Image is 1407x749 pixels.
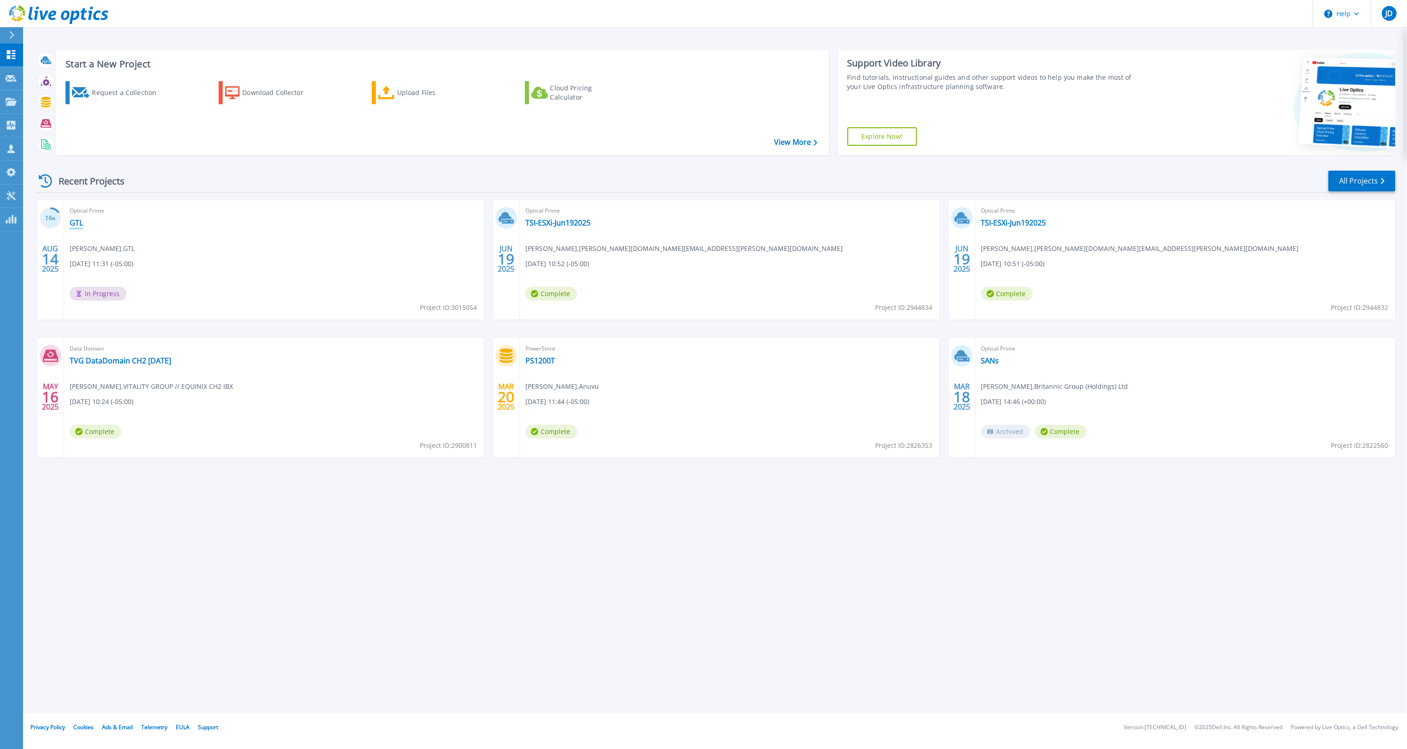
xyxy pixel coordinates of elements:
span: 16 [42,393,59,401]
div: JUN 2025 [953,242,971,276]
div: Request a Collection [92,83,166,102]
span: Project ID: 2944832 [1331,303,1389,313]
a: View More [774,138,817,147]
span: [PERSON_NAME] , Britannic Group (Holdings) Ltd [981,381,1128,392]
div: MAY 2025 [42,380,59,414]
span: Project ID: 3015054 [420,303,477,313]
li: © 2025 Dell Inc. All Rights Reserved [1195,725,1283,731]
span: [PERSON_NAME] , VITALITY GROUP // EQUINIX CH2 IBX [70,381,233,392]
h3: Start a New Project [66,59,817,69]
a: All Projects [1329,171,1395,191]
div: MAR 2025 [497,380,515,414]
span: [DATE] 14:46 (+00:00) [981,397,1046,407]
div: MAR 2025 [953,380,971,414]
span: Complete [981,287,1033,301]
a: TSI-ESXi-Jun192025 [981,218,1046,227]
a: Request a Collection [66,81,168,104]
span: 19 [498,255,514,263]
a: EULA [176,723,190,731]
div: JUN 2025 [497,242,515,276]
span: [DATE] 10:24 (-05:00) [70,397,133,407]
div: Find tutorials, instructional guides and other support videos to help you make the most of your L... [847,73,1138,91]
span: [PERSON_NAME] , GTL [70,244,135,254]
a: GTL [70,218,83,227]
span: Complete [70,425,121,439]
span: 14 [42,255,59,263]
span: Project ID: 2944834 [876,303,933,313]
span: Optical Prime [525,206,934,216]
span: In Progress [70,287,126,301]
a: TVG DataDomain CH2 [DATE] [70,356,171,365]
span: PowerStore [525,344,934,354]
span: Complete [1035,425,1087,439]
a: PS1200T [525,356,555,365]
span: % [52,216,55,221]
a: SANs [981,356,999,365]
span: [PERSON_NAME] , Anuvu [525,381,599,392]
span: 19 [954,255,970,263]
span: Optical Prime [70,206,478,216]
div: Support Video Library [847,57,1138,69]
a: Cookies [73,723,94,731]
div: Cloud Pricing Calculator [550,83,624,102]
span: [DATE] 10:51 (-05:00) [981,259,1045,269]
div: Recent Projects [36,170,137,192]
span: Data Domain [70,344,478,354]
span: [PERSON_NAME] , [PERSON_NAME][DOMAIN_NAME][EMAIL_ADDRESS][PERSON_NAME][DOMAIN_NAME] [525,244,843,254]
span: Project ID: 2900811 [420,440,477,451]
a: TSI-ESXi-Jun192025 [525,218,590,227]
a: Cloud Pricing Calculator [525,81,628,104]
a: Explore Now! [847,127,918,146]
span: [DATE] 11:44 (-05:00) [525,397,589,407]
a: Privacy Policy [30,723,65,731]
span: Complete [525,425,577,439]
div: Upload Files [397,83,471,102]
span: Optical Prime [981,344,1390,354]
a: Download Collector [219,81,322,104]
span: [PERSON_NAME] , [PERSON_NAME][DOMAIN_NAME][EMAIL_ADDRESS][PERSON_NAME][DOMAIN_NAME] [981,244,1299,254]
span: [DATE] 11:31 (-05:00) [70,259,133,269]
a: Support [198,723,218,731]
h3: 16 [40,213,61,224]
span: 18 [954,393,970,401]
span: [DATE] 10:52 (-05:00) [525,259,589,269]
li: Powered by Live Optics, a Dell Technology [1291,725,1399,731]
span: Optical Prime [981,206,1390,216]
a: Ads & Email [102,723,133,731]
div: Download Collector [242,83,316,102]
span: 20 [498,393,514,401]
span: Project ID: 2826353 [876,440,933,451]
a: Upload Files [372,81,475,104]
span: Archived [981,425,1031,439]
div: AUG 2025 [42,242,59,276]
span: JD [1385,10,1393,17]
li: Version: [TECHNICAL_ID] [1124,725,1186,731]
a: Telemetry [141,723,167,731]
span: Complete [525,287,577,301]
span: Project ID: 2822560 [1331,440,1389,451]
